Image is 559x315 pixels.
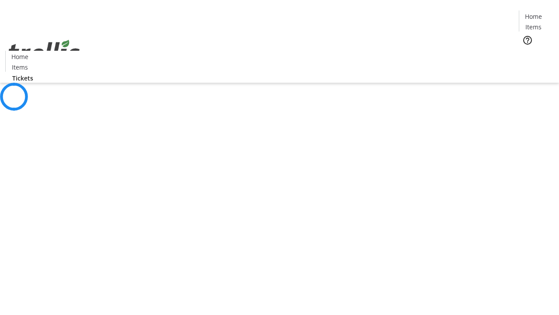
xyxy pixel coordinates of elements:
a: Home [519,12,547,21]
img: Orient E2E Organization Bl9wGeQ9no's Logo [5,30,83,74]
button: Help [519,31,536,49]
span: Home [11,52,28,61]
a: Items [6,63,34,72]
span: Items [525,22,542,31]
span: Tickets [12,73,33,83]
a: Home [6,52,34,61]
a: Tickets [5,73,40,83]
a: Items [519,22,547,31]
span: Tickets [526,51,547,60]
a: Tickets [519,51,554,60]
span: Items [12,63,28,72]
span: Home [525,12,542,21]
